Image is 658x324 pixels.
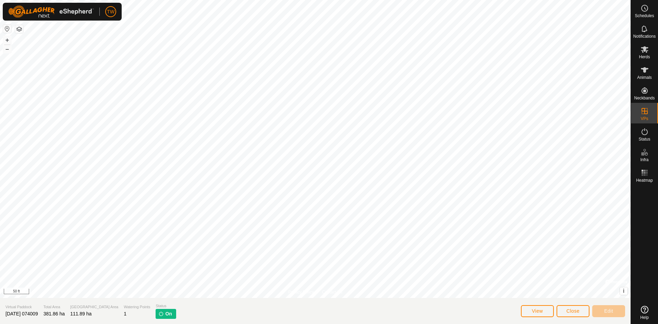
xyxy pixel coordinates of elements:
span: Schedules [635,14,654,18]
span: Infra [640,158,648,162]
span: i [623,288,624,294]
span: [GEOGRAPHIC_DATA] Area [70,304,118,310]
span: Heatmap [636,178,653,182]
span: Notifications [633,34,656,38]
a: Contact Us [322,289,342,295]
span: 1 [124,311,126,316]
button: Reset Map [3,25,11,33]
span: Status [156,303,176,309]
span: [DATE] 074009 [5,311,38,316]
span: 381.86 ha [44,311,65,316]
a: Help [631,303,658,322]
span: View [532,308,543,314]
span: Edit [604,308,613,314]
span: Status [638,137,650,141]
span: Animals [637,75,652,80]
span: Close [566,308,580,314]
span: VPs [641,117,648,121]
span: Herds [639,55,650,59]
span: Watering Points [124,304,150,310]
span: 111.89 ha [70,311,92,316]
span: TW [107,8,114,15]
img: turn-on [158,311,164,316]
a: Privacy Policy [288,289,314,295]
button: View [521,305,554,317]
span: Neckbands [634,96,655,100]
button: Close [557,305,589,317]
img: Gallagher Logo [8,5,94,18]
button: i [620,287,627,295]
span: On [165,310,172,317]
button: Map Layers [15,25,23,33]
span: Total Area [44,304,65,310]
button: – [3,45,11,53]
span: Help [640,315,649,320]
button: Edit [592,305,625,317]
span: Virtual Paddock [5,304,38,310]
button: + [3,36,11,44]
